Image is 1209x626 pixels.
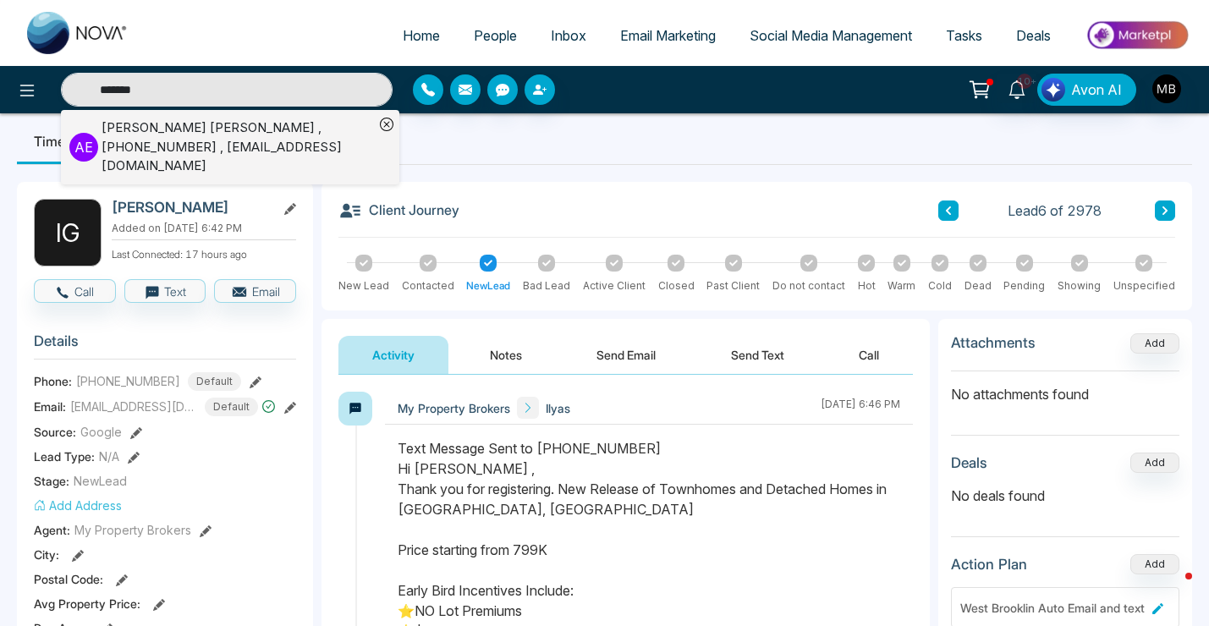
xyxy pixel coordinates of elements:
span: Email Marketing [620,27,716,44]
img: User Avatar [1152,74,1181,103]
div: [PERSON_NAME] [PERSON_NAME] , [PHONE_NUMBER] , [EMAIL_ADDRESS][DOMAIN_NAME] [102,118,374,176]
a: Tasks [929,19,999,52]
span: Home [403,27,440,44]
span: Inbox [551,27,586,44]
span: Phone: [34,372,72,390]
div: I G [34,199,102,266]
div: Warm [888,278,915,294]
span: Deals [1016,27,1051,44]
p: Added on [DATE] 6:42 PM [112,221,296,236]
li: Timeline [17,118,104,164]
span: City : [34,546,59,563]
h3: Attachments [951,334,1036,351]
p: a E [69,133,98,162]
div: Past Client [706,278,760,294]
button: Send Email [563,336,690,374]
span: Ilyas [546,399,570,417]
span: My Property Brokers [398,399,510,417]
p: Last Connected: 17 hours ago [112,244,296,262]
button: Add [1130,453,1179,473]
a: 10+ [997,74,1037,103]
button: Activity [338,336,448,374]
h2: [PERSON_NAME] [112,199,269,216]
span: 10+ [1017,74,1032,89]
span: Stage: [34,472,69,490]
div: Showing [1058,278,1101,294]
button: Text [124,279,206,303]
button: Call [34,279,116,303]
button: Avon AI [1037,74,1136,106]
span: Social Media Management [750,27,912,44]
div: West Brooklin Auto Email and text [960,599,1146,617]
span: Lead Type: [34,448,95,465]
span: Default [188,372,241,391]
span: [PHONE_NUMBER] [76,372,180,390]
img: Lead Flow [1041,78,1065,102]
a: Email Marketing [603,19,733,52]
button: Email [214,279,296,303]
span: People [474,27,517,44]
h3: Deals [951,454,987,471]
p: No attachments found [951,371,1179,404]
div: [DATE] 6:46 PM [821,397,900,419]
div: New Lead [338,278,389,294]
div: Bad Lead [523,278,570,294]
div: Closed [658,278,695,294]
div: Dead [964,278,992,294]
div: Pending [1003,278,1045,294]
div: NewLead [466,278,510,294]
span: Avon AI [1071,80,1122,100]
button: Notes [456,336,556,374]
a: Deals [999,19,1068,52]
span: Postal Code : [34,570,103,588]
div: Do not contact [772,278,845,294]
iframe: Intercom live chat [1151,568,1192,609]
span: Source: [34,423,76,441]
span: N/A [99,448,119,465]
div: Cold [928,278,952,294]
img: Nova CRM Logo [27,12,129,54]
span: Tasks [946,27,982,44]
button: Add Address [34,497,122,514]
button: Add [1130,333,1179,354]
span: Email: [34,398,66,415]
span: Lead 6 of 2978 [1008,200,1102,221]
button: Call [825,336,913,374]
button: Add [1130,554,1179,574]
button: Send Text [697,336,818,374]
a: Social Media Management [733,19,929,52]
span: Google [80,423,122,441]
span: NewLead [74,472,127,490]
span: Avg Property Price : [34,595,140,612]
span: Default [205,398,258,416]
a: Home [386,19,457,52]
a: Inbox [534,19,603,52]
div: Unspecified [1113,278,1175,294]
span: My Property Brokers [74,521,191,539]
span: [EMAIL_ADDRESS][DOMAIN_NAME] [70,398,197,415]
h3: Details [34,332,296,359]
a: People [457,19,534,52]
div: Contacted [402,278,454,294]
h3: Client Journey [338,199,459,222]
h3: Action Plan [951,556,1027,573]
div: Active Client [583,278,646,294]
img: Market-place.gif [1076,16,1199,54]
span: Agent: [34,521,70,539]
p: No deals found [951,486,1179,506]
div: Hot [858,278,876,294]
span: Add [1130,335,1179,349]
